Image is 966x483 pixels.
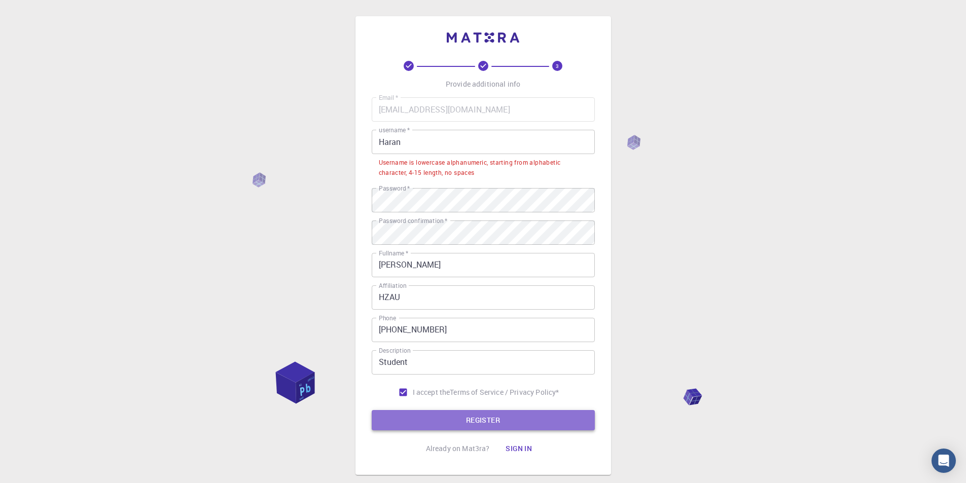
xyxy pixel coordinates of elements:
label: Description [379,346,411,355]
button: REGISTER [372,410,595,430]
label: Phone [379,314,396,322]
div: Username is lowercase alphanumeric, starting from alphabetic character, 4-15 length, no spaces [379,158,588,178]
label: Email [379,93,398,102]
text: 3 [556,62,559,69]
button: Sign in [497,438,540,459]
p: Provide additional info [446,79,520,89]
label: Affiliation [379,281,406,290]
label: Password [379,184,410,193]
span: I accept the [413,387,450,397]
div: Open Intercom Messenger [932,449,956,473]
p: Already on Mat3ra? [426,443,490,454]
p: Terms of Service / Privacy Policy * [450,387,559,397]
a: Terms of Service / Privacy Policy* [450,387,559,397]
label: username [379,126,410,134]
label: Fullname [379,249,408,257]
label: Password confirmation [379,216,447,225]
